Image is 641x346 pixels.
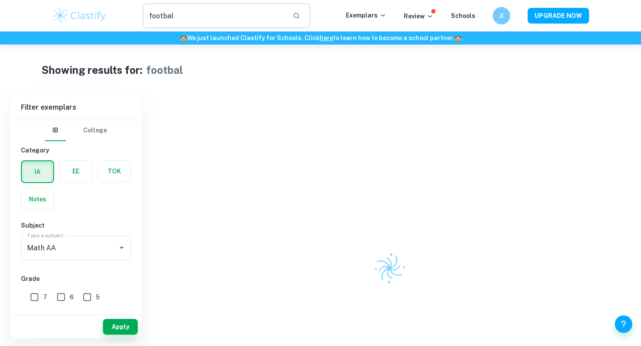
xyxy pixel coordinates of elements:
img: Clastify logo [52,7,107,24]
button: TOK [98,161,130,182]
h6: JI [497,11,507,21]
label: Type a subject [27,232,63,239]
h1: footbal [146,62,183,78]
h1: Showing results for: [41,62,143,78]
h6: Grade [21,274,131,284]
span: 7 [43,292,47,302]
span: 🏫 [180,35,187,42]
a: Schools [451,12,475,19]
span: 5 [96,292,100,302]
h6: Filter exemplars [10,95,141,120]
button: IA [22,161,53,182]
div: Filter type choice [45,120,107,141]
h6: We just launched Clastify for Schools. Click to learn how to become a school partner. [2,33,639,43]
button: UPGRADE NOW [528,8,589,24]
input: Search for any exemplars... [143,3,286,28]
button: Help and Feedback [615,315,632,333]
span: 🏫 [454,35,462,42]
button: Apply [103,319,138,335]
a: here [320,35,333,42]
h6: Category [21,145,131,155]
p: Review [404,11,433,21]
img: Clastify logo [368,247,411,290]
button: Notes [21,189,54,210]
h6: Subject [21,221,131,230]
button: IB [45,120,66,141]
span: 6 [70,292,74,302]
button: JI [493,7,510,24]
button: EE [60,161,92,182]
p: Exemplars [346,10,386,20]
button: College [83,120,107,141]
button: Open [116,242,128,254]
